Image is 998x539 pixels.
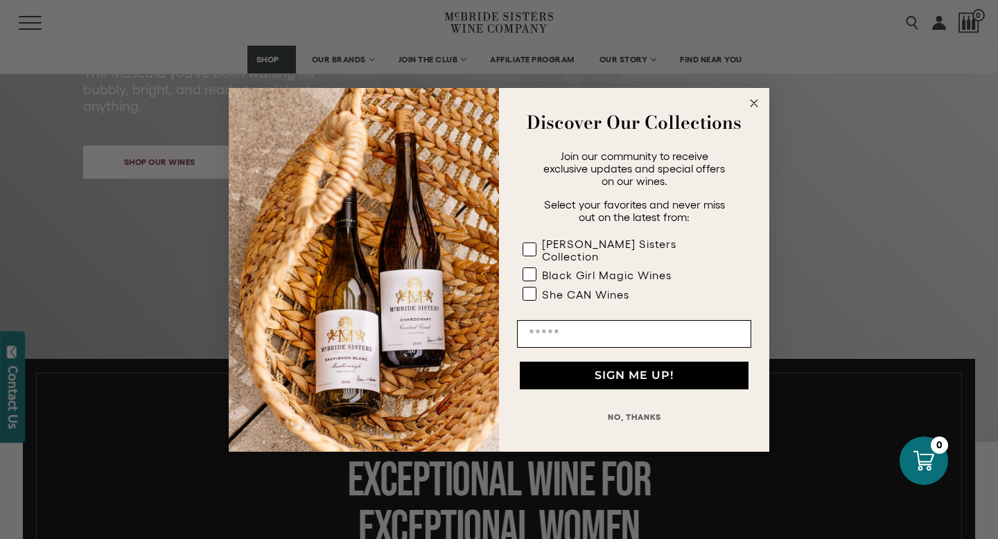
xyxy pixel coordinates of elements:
[517,320,751,348] input: Email
[229,88,499,452] img: 42653730-7e35-4af7-a99d-12bf478283cf.jpeg
[527,109,742,136] strong: Discover Our Collections
[517,403,751,431] button: NO, THANKS
[542,238,724,263] div: [PERSON_NAME] Sisters Collection
[542,288,629,301] div: She CAN Wines
[520,362,748,389] button: SIGN ME UP!
[746,95,762,112] button: Close dialog
[931,436,948,454] div: 0
[544,198,725,223] span: Select your favorites and never miss out on the latest from:
[543,150,725,187] span: Join our community to receive exclusive updates and special offers on our wines.
[542,269,672,281] div: Black Girl Magic Wines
